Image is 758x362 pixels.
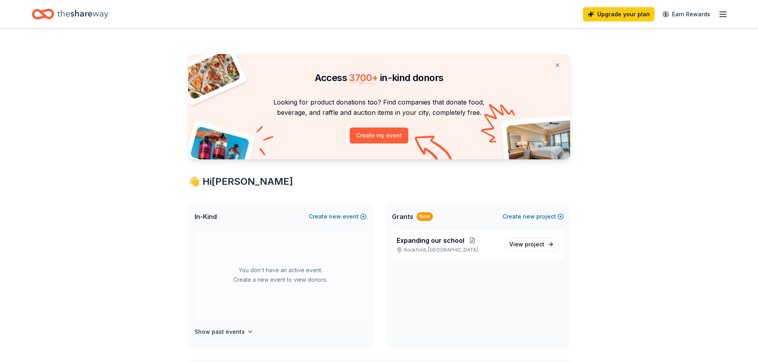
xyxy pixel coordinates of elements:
div: New [417,212,433,221]
a: Earn Rewards [658,7,715,21]
button: Createnewproject [503,212,564,221]
span: project [525,241,544,248]
button: Createnewevent [309,212,366,221]
span: Grants [392,212,413,221]
p: Rockford, [GEOGRAPHIC_DATA] [397,247,498,253]
a: Home [32,5,108,23]
a: Upgrade your plan [583,7,655,21]
p: Looking for product donations too? Find companies that donate food, beverage, and raffle and auct... [198,97,561,118]
h4: Show past events [195,327,245,337]
a: View project [504,237,559,252]
span: View [509,240,544,249]
button: Create my event [350,128,408,143]
img: Curvy arrow [415,136,454,165]
div: You don't have an active event. Create a new event to view donors. [195,229,366,321]
span: In-Kind [195,212,217,221]
span: Access in-kind donors [315,72,444,83]
button: Show past events [195,327,253,337]
span: new [329,212,341,221]
img: Pizza [179,49,241,100]
span: new [523,212,535,221]
div: 👋 Hi [PERSON_NAME] [188,175,570,188]
span: Expanding our school [397,236,464,245]
span: 3700 + [349,72,378,83]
